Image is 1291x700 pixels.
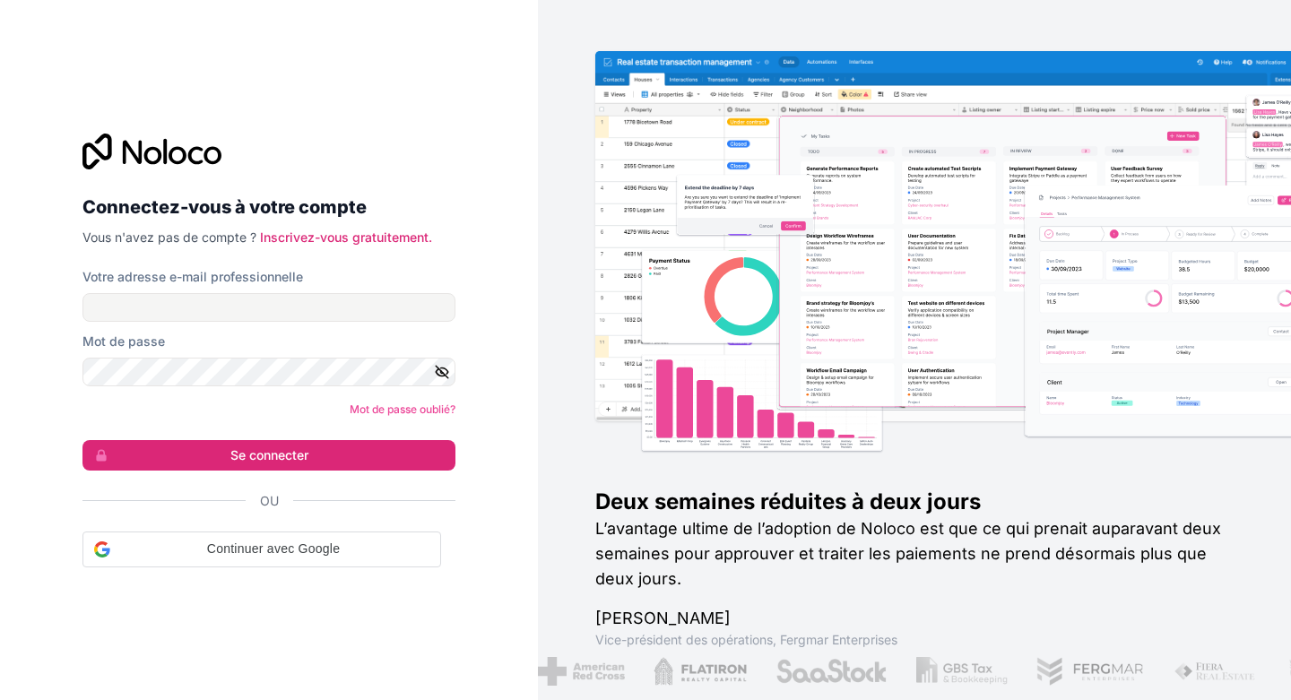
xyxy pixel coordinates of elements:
[82,531,441,567] div: Continuer avec Google
[773,632,776,647] font: ,
[910,657,1001,686] img: /assets/gbstax-C-GtDUiK.png
[82,269,303,284] font: Votre adresse e-mail professionnelle
[780,632,897,647] font: Fergmar Enterprises
[82,440,455,471] button: Se connecter
[350,402,455,416] a: Mot de passe oublié?
[1168,657,1252,686] img: /assets/fiera-fwj2N5v4.png
[769,657,882,686] img: /assets/saastock-C6Zbiodz.png
[532,657,619,686] img: /assets/croix-rouge-americaine-BAupjrZR.png
[82,293,455,322] input: Adresse email
[260,229,432,245] a: Inscrivez-vous gratuitement.
[1030,657,1139,686] img: /assets/fergmar-CudnrXN5.png
[230,447,308,462] font: Se connecter
[82,358,455,386] input: Mot de passe
[207,541,340,556] font: Continuer avec Google
[82,333,165,349] font: Mot de passe
[595,632,773,647] font: Vice-président des opérations
[82,196,367,218] font: Connectez-vous à votre compte
[647,657,741,686] img: /assets/flatiron-C8eUkumj.png
[82,229,256,245] font: Vous n'avez pas de compte ?
[595,519,1221,588] font: L’avantage ultime de l’adoption de Noloco est que ce qui prenait auparavant deux semaines pour ap...
[595,609,731,627] font: [PERSON_NAME]
[595,488,981,514] font: Deux semaines réduites à deux jours
[260,493,279,508] font: Ou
